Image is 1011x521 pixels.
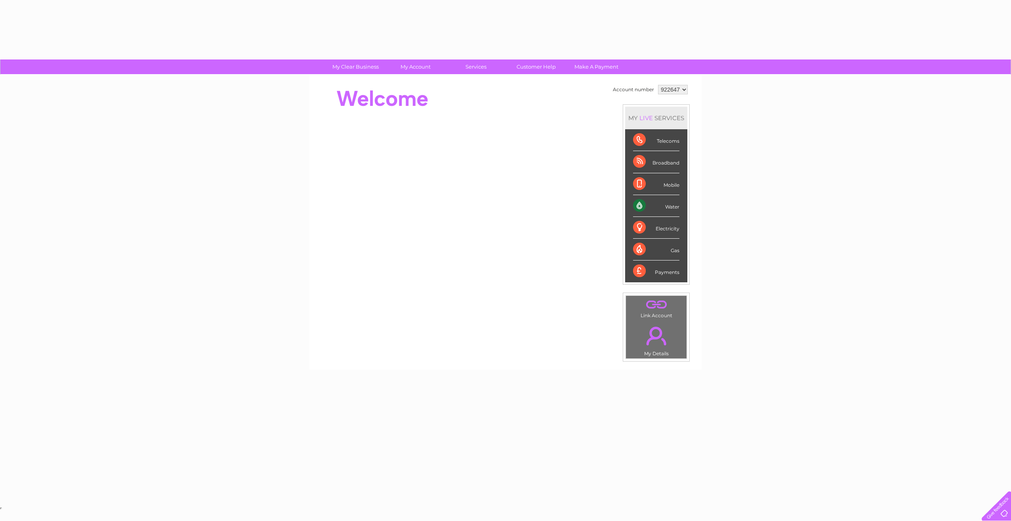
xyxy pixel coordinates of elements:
[323,59,388,74] a: My Clear Business
[626,320,687,359] td: My Details
[633,260,679,282] div: Payments
[504,59,569,74] a: Customer Help
[625,107,687,129] div: MY SERVICES
[611,83,656,96] td: Account number
[633,217,679,239] div: Electricity
[633,195,679,217] div: Water
[633,239,679,260] div: Gas
[564,59,629,74] a: Make A Payment
[628,298,685,312] a: .
[443,59,509,74] a: Services
[633,173,679,195] div: Mobile
[626,295,687,320] td: Link Account
[628,322,685,350] a: .
[638,114,654,122] div: LIVE
[633,151,679,173] div: Broadband
[383,59,448,74] a: My Account
[633,129,679,151] div: Telecoms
